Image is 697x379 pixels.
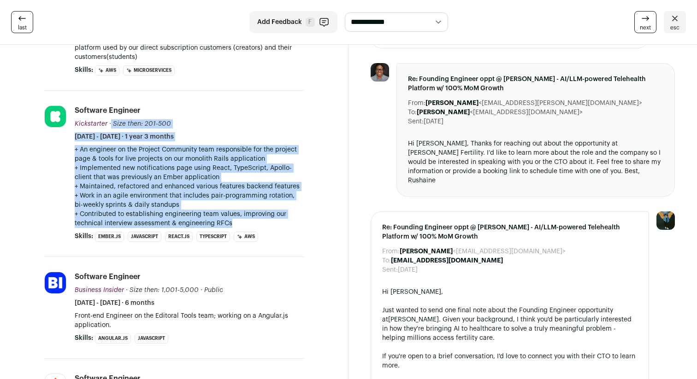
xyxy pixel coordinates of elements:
[670,24,679,31] span: esc
[75,333,93,343] span: Skills:
[391,257,503,264] b: [EMAIL_ADDRESS][DOMAIN_NAME]
[75,182,304,191] p: + Maintained, refactored and enhanced various features backend features
[382,352,638,370] div: If you're open to a brief conversation, I'd love to connect you with their CTO to learn more.
[75,65,93,75] span: Skills:
[75,287,124,293] span: Business Insider
[75,34,304,62] p: Core pod engineer primarly focused on backend development of our main platform used by our direct...
[408,99,425,108] dt: From:
[400,248,453,255] b: [PERSON_NAME]
[382,247,400,256] dt: From:
[126,287,199,293] span: · Size then: 1,001-5,000
[424,117,443,126] dd: [DATE]
[417,109,470,116] b: [PERSON_NAME]
[204,287,223,293] span: Public
[408,108,417,117] dt: To:
[408,117,424,126] dt: Sent:
[75,272,141,282] div: Software Engineer
[398,265,418,274] dd: [DATE]
[400,247,566,256] dd: <[EMAIL_ADDRESS][DOMAIN_NAME]>
[95,232,124,242] li: Ember.js
[425,99,642,108] dd: <[EMAIL_ADDRESS][PERSON_NAME][DOMAIN_NAME]>
[640,24,651,31] span: next
[417,108,583,117] dd: <[EMAIL_ADDRESS][DOMAIN_NAME]>
[75,132,174,141] span: [DATE] - [DATE] · 1 year 3 months
[11,11,33,33] a: last
[257,17,302,27] span: Add Feedback
[75,210,304,228] p: + Contributed to establishing engineering team values, improving our technical interview assessme...
[75,298,154,308] span: [DATE] - [DATE] · 6 months
[45,106,66,127] img: 195969b92df980a9387f12477ec5bd9551fd93c76a2dcb073ea8a2ed77130f42.jpg
[123,65,175,76] li: Microservices
[196,232,230,242] li: TypeScript
[388,316,439,323] a: [PERSON_NAME]
[306,17,315,27] span: F
[656,211,675,230] img: 12031951-medium_jpg
[234,232,258,242] li: AWS
[95,65,119,76] li: AWS
[75,105,141,116] div: Software Engineer
[664,11,686,33] a: esc
[382,306,638,343] div: Just wanted to send one final note about the Founding Engineer opportunity at . Given your backgr...
[408,139,663,185] div: Hi [PERSON_NAME], Thanks for reaching out about the opportunity at [PERSON_NAME] Fertility. I’d l...
[371,63,389,82] img: 09d844092363f6a71cb9bb97c9c54f5476fa25d79c9936fefcd4d29818f2429b
[45,272,66,293] img: aaf4f5d5adca93b7441178808103925f4b08cf2019730229567cf414c052e590.jpg
[382,256,391,265] dt: To:
[75,311,304,330] p: Front-end Engineer on the Editoral Tools team; working on a Angular.js application.
[109,121,171,127] span: · Size then: 201-500
[75,232,93,241] span: Skills:
[75,145,304,182] p: + An engineer on the Project Community team responsible for the project page & tools for live pro...
[408,75,663,93] span: Re: Founding Engineer oppt @ [PERSON_NAME] - AI/LLM-powered Telehealth Platform w/ 100% MoM Growth
[128,232,161,242] li: JavaScript
[382,223,638,241] span: Re: Founding Engineer oppt @ [PERSON_NAME] - AI/LLM-powered Telehealth Platform w/ 100% MoM Growth
[634,11,656,33] a: next
[425,100,478,106] b: [PERSON_NAME]
[95,333,131,344] li: Angular.js
[18,24,27,31] span: last
[165,232,193,242] li: React.js
[135,333,168,344] li: JavaScript
[75,191,304,210] p: + Work in an agile environment that includes pair-programming rotation, bi-weekly sprints & daily...
[201,286,202,295] span: ·
[382,289,443,295] span: Hi [PERSON_NAME],
[249,11,337,33] button: Add Feedback F
[75,121,107,127] span: Kickstarter
[382,265,398,274] dt: Sent:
